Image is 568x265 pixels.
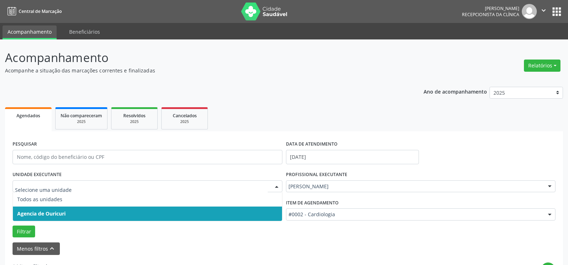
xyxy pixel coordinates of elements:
[5,49,396,67] p: Acompanhamento
[13,150,282,164] input: Nome, código do beneficiário ou CPF
[537,4,550,19] button: 
[522,4,537,19] img: img
[15,183,268,197] input: Selecione uma unidade
[288,183,541,190] span: [PERSON_NAME]
[13,169,62,180] label: UNIDADE EXECUTANTE
[286,197,339,208] label: Item de agendamento
[17,210,66,217] span: Agencia de Ouricuri
[286,169,347,180] label: PROFISSIONAL EXECUTANTE
[16,113,40,119] span: Agendados
[540,6,548,14] i: 
[286,150,419,164] input: Selecione um intervalo
[13,139,37,150] label: PESQUISAR
[48,245,56,252] i: keyboard_arrow_up
[13,226,35,238] button: Filtrar
[288,211,541,218] span: #0002 - Cardiologia
[3,25,57,39] a: Acompanhamento
[61,113,102,119] span: Não compareceram
[462,5,519,11] div: [PERSON_NAME]
[61,119,102,124] div: 2025
[5,5,62,17] a: Central de Marcação
[64,25,105,38] a: Beneficiários
[286,139,338,150] label: DATA DE ATENDIMENTO
[17,196,62,203] span: Todos as unidades
[123,113,145,119] span: Resolvidos
[5,67,396,74] p: Acompanhe a situação das marcações correntes e finalizadas
[462,11,519,18] span: Recepcionista da clínica
[424,87,487,96] p: Ano de acompanhamento
[116,119,152,124] div: 2025
[524,60,560,72] button: Relatórios
[167,119,202,124] div: 2025
[173,113,197,119] span: Cancelados
[550,5,563,18] button: apps
[19,8,62,14] span: Central de Marcação
[13,242,60,255] button: Menos filtroskeyboard_arrow_up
